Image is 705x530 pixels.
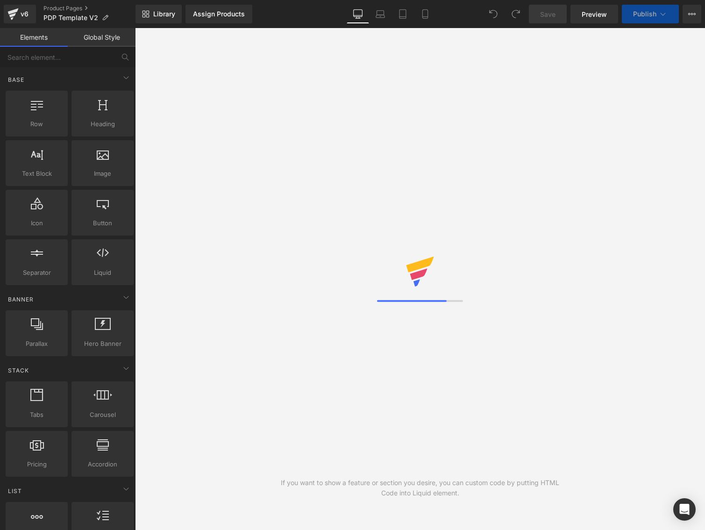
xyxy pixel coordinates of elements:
div: v6 [19,8,30,20]
button: More [683,5,701,23]
span: Parallax [8,339,65,349]
div: Assign Products [193,10,245,18]
span: Row [8,119,65,129]
span: Accordion [74,459,131,469]
span: Library [153,10,175,18]
span: Banner [7,295,35,304]
a: Laptop [369,5,392,23]
span: Text Block [8,169,65,179]
span: Image [74,169,131,179]
a: Mobile [414,5,436,23]
span: List [7,487,23,495]
a: Desktop [347,5,369,23]
a: Product Pages [43,5,135,12]
a: v6 [4,5,36,23]
span: Stack [7,366,30,375]
span: Carousel [74,410,131,420]
span: PDP Template V2 [43,14,98,21]
div: Open Intercom Messenger [673,498,696,521]
div: If you want to show a feature or section you desire, you can custom code by putting HTML Code int... [278,478,563,498]
span: Base [7,75,25,84]
span: Button [74,218,131,228]
span: Preview [582,9,607,19]
span: Liquid [74,268,131,278]
span: Separator [8,268,65,278]
span: Hero Banner [74,339,131,349]
span: Icon [8,218,65,228]
span: Tabs [8,410,65,420]
span: Heading [74,119,131,129]
button: Publish [622,5,679,23]
a: Global Style [68,28,135,47]
button: Undo [484,5,503,23]
span: Publish [633,10,656,18]
a: Preview [570,5,618,23]
a: New Library [135,5,182,23]
button: Redo [506,5,525,23]
a: Tablet [392,5,414,23]
span: Save [540,9,555,19]
span: Pricing [8,459,65,469]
